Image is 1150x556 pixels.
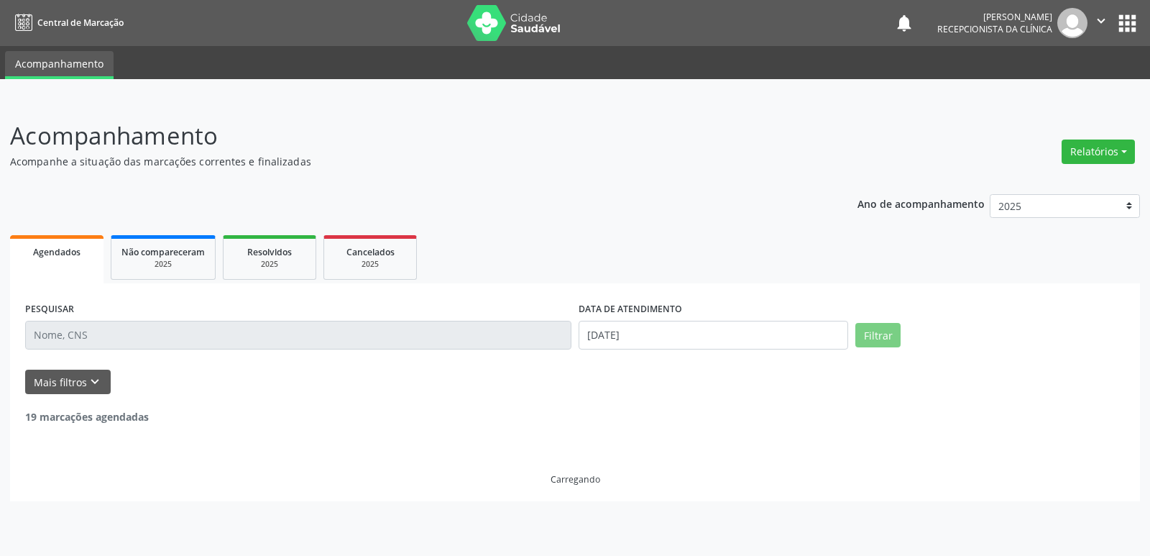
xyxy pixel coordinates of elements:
[33,246,80,258] span: Agendados
[334,259,406,270] div: 2025
[37,17,124,29] span: Central de Marcação
[121,246,205,258] span: Não compareceram
[25,370,111,395] button: Mais filtroskeyboard_arrow_down
[894,13,914,33] button: notifications
[121,259,205,270] div: 2025
[10,118,801,154] p: Acompanhamento
[25,321,571,350] input: Nome, CNS
[1062,140,1135,164] button: Relatórios
[247,246,292,258] span: Resolvidos
[1057,8,1087,38] img: img
[551,473,600,486] div: Carregando
[25,298,74,321] label: PESQUISAR
[87,374,103,390] i: keyboard_arrow_down
[5,51,114,79] a: Acompanhamento
[579,321,848,350] input: Selecione um intervalo
[346,246,395,258] span: Cancelados
[234,259,305,270] div: 2025
[937,23,1052,35] span: Recepcionista da clínica
[855,323,901,347] button: Filtrar
[579,298,682,321] label: DATA DE ATENDIMENTO
[857,194,985,212] p: Ano de acompanhamento
[937,11,1052,23] div: [PERSON_NAME]
[1093,13,1109,29] i: 
[10,11,124,35] a: Central de Marcação
[1115,11,1140,36] button: apps
[10,154,801,169] p: Acompanhe a situação das marcações correntes e finalizadas
[1087,8,1115,38] button: 
[25,410,149,424] strong: 19 marcações agendadas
